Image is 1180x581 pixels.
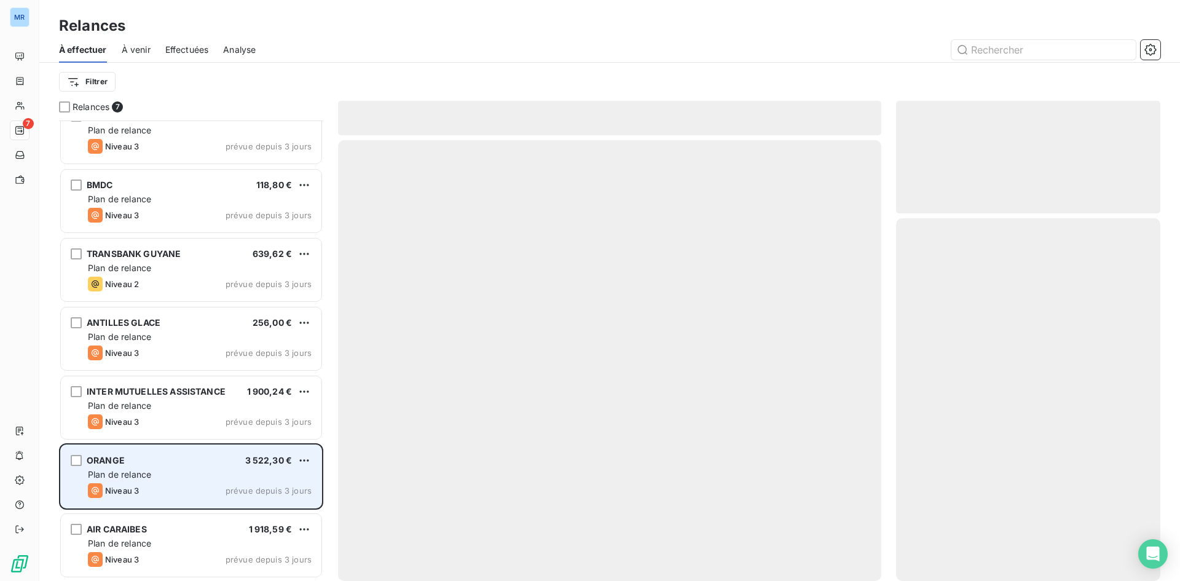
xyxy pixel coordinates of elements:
[226,555,312,564] span: prévue depuis 3 jours
[87,386,226,397] span: INTER MUTUELLES ASSISTANCE
[253,317,292,328] span: 256,00 €
[249,524,293,534] span: 1 918,59 €
[88,331,151,342] span: Plan de relance
[105,417,139,427] span: Niveau 3
[88,263,151,273] span: Plan de relance
[226,279,312,289] span: prévue depuis 3 jours
[105,141,139,151] span: Niveau 3
[105,486,139,496] span: Niveau 3
[226,486,312,496] span: prévue depuis 3 jours
[1138,539,1168,569] div: Open Intercom Messenger
[245,455,293,465] span: 3 522,30 €
[105,555,139,564] span: Niveau 3
[226,417,312,427] span: prévue depuis 3 jours
[105,348,139,358] span: Niveau 3
[87,455,125,465] span: ORANGE
[10,7,29,27] div: MR
[223,44,256,56] span: Analyse
[247,386,293,397] span: 1 900,24 €
[59,44,107,56] span: À effectuer
[87,180,113,190] span: BMDC
[88,538,151,548] span: Plan de relance
[73,101,109,113] span: Relances
[226,348,312,358] span: prévue depuis 3 jours
[88,469,151,480] span: Plan de relance
[59,121,323,581] div: grid
[59,72,116,92] button: Filtrer
[256,180,292,190] span: 118,80 €
[23,118,34,129] span: 7
[87,248,181,259] span: TRANSBANK GUYANE
[253,248,292,259] span: 639,62 €
[10,554,29,574] img: Logo LeanPay
[105,279,139,289] span: Niveau 2
[226,141,312,151] span: prévue depuis 3 jours
[10,121,29,140] a: 7
[87,317,160,328] span: ANTILLES GLACE
[165,44,209,56] span: Effectuées
[112,101,123,113] span: 7
[87,524,147,534] span: AIR CARAIBES
[88,400,151,411] span: Plan de relance
[88,194,151,204] span: Plan de relance
[226,210,312,220] span: prévue depuis 3 jours
[122,44,151,56] span: À venir
[105,210,139,220] span: Niveau 3
[59,15,125,37] h3: Relances
[88,125,151,135] span: Plan de relance
[951,40,1136,60] input: Rechercher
